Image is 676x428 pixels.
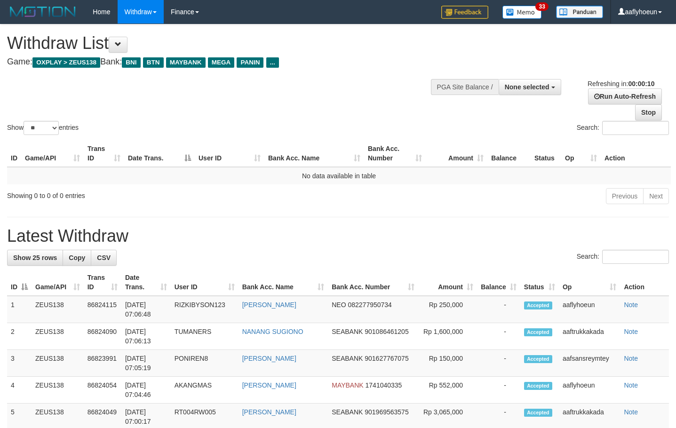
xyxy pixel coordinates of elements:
input: Search: [602,250,669,264]
span: Show 25 rows [13,254,57,262]
td: aafsansreymtey [559,350,620,377]
td: - [477,350,520,377]
span: SEABANK [332,355,363,362]
td: - [477,377,520,404]
td: 86824115 [84,296,121,323]
span: NEO [332,301,346,309]
th: Bank Acc. Name: activate to sort column ascending [239,269,328,296]
td: ZEUS138 [32,323,84,350]
a: Copy [63,250,91,266]
span: MEGA [208,57,235,68]
td: ZEUS138 [32,350,84,377]
td: 2 [7,323,32,350]
td: ZEUS138 [32,377,84,404]
img: Button%20Memo.svg [502,6,542,19]
a: [PERSON_NAME] [242,355,296,362]
div: PGA Site Balance / [431,79,499,95]
th: Bank Acc. Number: activate to sort column ascending [328,269,418,296]
td: TUMANERS [171,323,239,350]
span: PANIN [237,57,263,68]
td: aaftrukkakada [559,323,620,350]
label: Search: [577,121,669,135]
th: Date Trans.: activate to sort column ascending [121,269,171,296]
td: RIZKIBYSON123 [171,296,239,323]
td: [DATE] 07:06:13 [121,323,171,350]
td: Rp 250,000 [418,296,477,323]
span: BTN [143,57,164,68]
span: ... [266,57,279,68]
a: NANANG SUGIONO [242,328,303,335]
td: 86823991 [84,350,121,377]
span: Accepted [524,409,552,417]
span: 33 [535,2,548,11]
td: AKANGMAS [171,377,239,404]
td: - [477,323,520,350]
a: Note [624,408,638,416]
img: panduan.png [556,6,603,18]
td: [DATE] 07:04:46 [121,377,171,404]
th: ID [7,140,21,167]
span: Refreshing in: [588,80,654,87]
th: Amount: activate to sort column ascending [426,140,487,167]
td: ZEUS138 [32,296,84,323]
span: Copy 1741040335 to clipboard [366,381,402,389]
span: Accepted [524,301,552,309]
span: Copy 082277950734 to clipboard [348,301,391,309]
td: 1 [7,296,32,323]
span: Copy [69,254,85,262]
a: Note [624,355,638,362]
input: Search: [602,121,669,135]
span: Copy 901086461205 to clipboard [365,328,408,335]
th: Bank Acc. Number: activate to sort column ascending [364,140,426,167]
h1: Withdraw List [7,34,441,53]
th: Status [531,140,561,167]
h4: Game: Bank: [7,57,441,67]
td: aaflyhoeun [559,296,620,323]
td: [DATE] 07:06:48 [121,296,171,323]
span: CSV [97,254,111,262]
td: PONIREN8 [171,350,239,377]
span: Copy 901969563575 to clipboard [365,408,408,416]
td: aaflyhoeun [559,377,620,404]
th: ID: activate to sort column descending [7,269,32,296]
a: Next [643,188,669,204]
a: Note [624,328,638,335]
div: Showing 0 to 0 of 0 entries [7,187,275,200]
th: Action [601,140,671,167]
th: Action [620,269,669,296]
a: CSV [91,250,117,266]
th: Game/API: activate to sort column ascending [32,269,84,296]
th: Op: activate to sort column ascending [559,269,620,296]
td: No data available in table [7,167,671,184]
label: Search: [577,250,669,264]
th: User ID: activate to sort column ascending [171,269,239,296]
td: Rp 552,000 [418,377,477,404]
a: [PERSON_NAME] [242,408,296,416]
th: Balance: activate to sort column ascending [477,269,520,296]
th: Status: activate to sort column ascending [520,269,559,296]
td: [DATE] 07:05:19 [121,350,171,377]
img: MOTION_logo.png [7,5,79,19]
th: Trans ID: activate to sort column ascending [84,269,121,296]
td: - [477,296,520,323]
a: Note [624,381,638,389]
td: 4 [7,377,32,404]
a: Previous [606,188,644,204]
label: Show entries [7,121,79,135]
a: Run Auto-Refresh [588,88,662,104]
a: [PERSON_NAME] [242,381,296,389]
span: None selected [505,83,549,91]
th: Bank Acc. Name: activate to sort column ascending [264,140,364,167]
span: Accepted [524,355,552,363]
a: [PERSON_NAME] [242,301,296,309]
th: User ID: activate to sort column ascending [195,140,264,167]
th: Date Trans.: activate to sort column descending [124,140,195,167]
select: Showentries [24,121,59,135]
strong: 00:00:10 [628,80,654,87]
span: MAYBANK [332,381,363,389]
a: Note [624,301,638,309]
td: 86824054 [84,377,121,404]
th: Op: activate to sort column ascending [561,140,601,167]
td: 3 [7,350,32,377]
span: Copy 901627767075 to clipboard [365,355,408,362]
